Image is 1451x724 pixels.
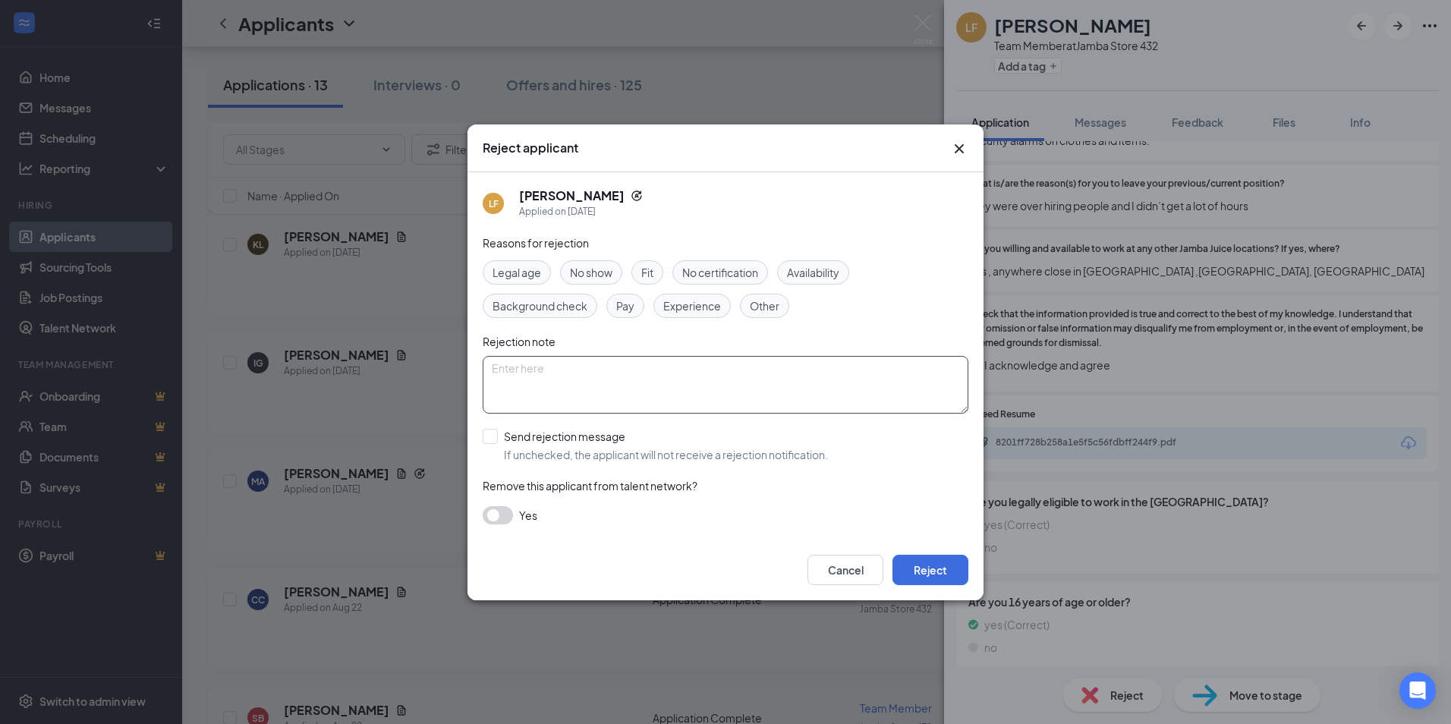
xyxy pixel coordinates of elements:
span: Yes [519,506,537,524]
div: Open Intercom Messenger [1399,672,1436,709]
span: No certification [682,264,758,281]
span: Remove this applicant from talent network? [483,479,697,493]
span: Background check [493,297,587,314]
span: No show [570,264,612,281]
button: Reject [892,555,968,585]
span: Fit [641,264,653,281]
span: Reasons for rejection [483,236,589,250]
span: Legal age [493,264,541,281]
span: Availability [787,264,839,281]
svg: Cross [950,140,968,158]
div: LF [489,197,499,209]
div: Applied on [DATE] [519,204,643,219]
span: Rejection note [483,335,556,348]
button: Close [950,140,968,158]
svg: Reapply [631,190,643,202]
span: Pay [616,297,634,314]
h5: [PERSON_NAME] [519,187,625,204]
span: Other [750,297,779,314]
button: Cancel [807,555,883,585]
h3: Reject applicant [483,140,578,156]
span: Experience [663,297,721,314]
